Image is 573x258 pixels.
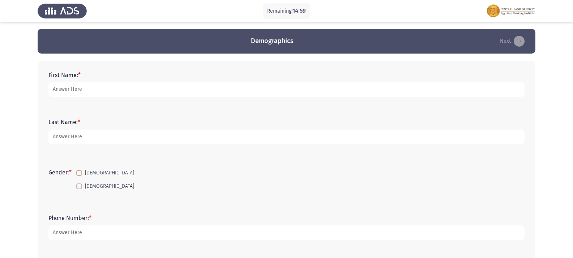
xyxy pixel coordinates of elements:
[85,169,134,177] span: [DEMOGRAPHIC_DATA]
[85,182,134,191] span: [DEMOGRAPHIC_DATA]
[48,169,72,176] label: Gender:
[48,225,525,240] input: add answer text
[267,7,306,16] p: Remaining:
[292,7,306,14] span: 14:59
[38,1,87,21] img: Assess Talent Management logo
[251,37,294,46] h3: Demographics
[48,72,81,79] label: First Name:
[48,130,525,144] input: add answer text
[486,1,535,21] img: Assessment logo of FOCUS Assessment 3 Modules EN
[48,215,91,221] label: Phone Number:
[498,35,527,47] button: load next page
[48,82,525,97] input: add answer text
[48,119,80,126] label: Last Name:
